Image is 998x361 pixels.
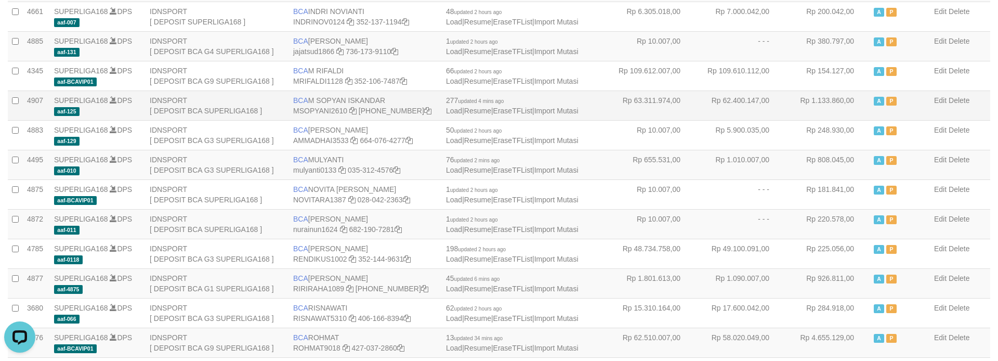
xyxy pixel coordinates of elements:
[289,2,442,31] td: INDRI NOVIANTI 352-137-1194
[607,120,696,150] td: Rp 10.007,00
[464,77,491,85] a: Resume
[446,166,462,174] a: Load
[949,37,969,45] a: Delete
[289,91,442,120] td: M SOPYAN ISKANDAR [PHONE_NUMBER]
[493,77,532,85] a: EraseTFList
[289,61,442,91] td: M RIFALDI 352-106-7487
[534,255,579,263] a: Import Mutasi
[454,158,500,163] span: updated 2 mins ago
[607,61,696,91] td: Rp 109.612.007,00
[886,126,897,135] span: Paused
[450,217,498,223] span: updated 2 hours ago
[293,7,308,16] span: BCA
[493,166,532,174] a: EraseTFList
[493,47,532,56] a: EraseTFList
[934,156,947,164] a: Edit
[534,166,579,174] a: Import Mutasi
[289,150,442,179] td: MULYANTI 035-312-4576
[446,333,503,342] span: 13
[50,328,146,357] td: DPS
[54,255,83,264] span: aaf-0118
[293,285,344,293] a: RIRIRAHA1089
[146,2,289,31] td: IDNSPORT [ DEPOSIT SUPERLIGA168 ]
[446,156,500,164] span: 76
[289,179,442,209] td: NOVITA [PERSON_NAME] 028-042-2363
[23,31,50,61] td: 4885
[293,255,347,263] a: RENDIKUS1002
[446,7,502,16] span: 48
[446,255,462,263] a: Load
[464,314,491,323] a: Resume
[54,196,97,205] span: aaf-BCAVIP01
[886,334,897,343] span: Paused
[785,61,870,91] td: Rp 154.127,00
[446,215,579,234] span: | | |
[493,107,532,115] a: EraseTFList
[696,298,785,328] td: Rp 17.600.042,00
[293,136,349,145] a: AMMADHAI3533
[949,185,969,194] a: Delete
[293,47,334,56] a: jajatsud1866
[696,31,785,61] td: - - -
[534,136,579,145] a: Import Mutasi
[293,185,308,194] span: BCA
[289,209,442,239] td: [PERSON_NAME] 682-190-7281
[949,67,969,75] a: Delete
[785,2,870,31] td: Rp 200.042,00
[696,61,785,91] td: Rp 109.610.112,00
[454,9,502,15] span: updated 2 hours ago
[54,96,108,105] a: SUPERLIGA168
[446,333,579,352] span: | | |
[493,285,532,293] a: EraseTFList
[696,91,785,120] td: Rp 62.400.147,00
[446,244,506,253] span: 198
[54,244,108,253] a: SUPERLIGA168
[293,77,343,85] a: MRIFALDI1128
[146,150,289,179] td: IDNSPORT [ DEPOSIT BCA G3 SUPERLIGA168 ]
[289,328,442,357] td: ROHMAT 427-037-2860
[464,225,491,234] a: Resume
[785,179,870,209] td: Rp 181.841,00
[50,268,146,298] td: DPS
[886,8,897,17] span: Paused
[464,344,491,352] a: Resume
[534,77,579,85] a: Import Mutasi
[54,78,97,86] span: aaf-BCAVIP01
[349,255,356,263] a: Copy RENDIKUS1002 to clipboard
[146,328,289,357] td: IDNSPORT [ DEPOSIT BCA G9 SUPERLIGA168 ]
[493,225,532,234] a: EraseTFList
[446,126,579,145] span: | | |
[696,239,785,268] td: Rp 49.100.091,00
[464,166,491,174] a: Resume
[293,156,308,164] span: BCA
[293,67,308,75] span: BCA
[4,4,35,35] button: Open LiveChat chat widget
[289,239,442,268] td: [PERSON_NAME] 352-144-9631
[454,306,502,312] span: updated 2 hours ago
[696,2,785,31] td: Rp 7.000.042,00
[146,239,289,268] td: IDNSPORT [ DEPOSIT BCA G3 SUPERLIGA168 ]
[874,156,884,165] span: Active
[874,97,884,106] span: Active
[493,18,532,26] a: EraseTFList
[446,304,579,323] span: | | |
[464,136,491,145] a: Resume
[446,314,462,323] a: Load
[346,285,353,293] a: Copy RIRIRAHA1089 to clipboard
[293,126,308,134] span: BCA
[23,239,50,268] td: 4785
[446,136,462,145] a: Load
[146,209,289,239] td: IDNSPORT [ DEPOSIT BCA SUPERLIGA168 ]
[289,120,442,150] td: [PERSON_NAME] 664-076-4277
[886,37,897,46] span: Paused
[886,215,897,224] span: Paused
[464,285,491,293] a: Resume
[348,196,356,204] a: Copy NOVITARA1387 to clipboard
[934,185,947,194] a: Edit
[886,275,897,283] span: Paused
[454,276,500,282] span: updated 6 mins ago
[400,77,407,85] a: Copy 3521067487 to clipboard
[293,166,336,174] a: mulyanti0133
[446,7,579,26] span: | | |
[50,298,146,328] td: DPS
